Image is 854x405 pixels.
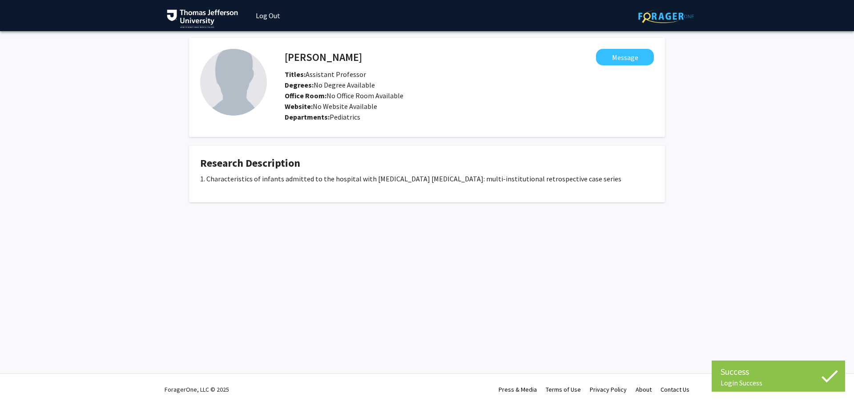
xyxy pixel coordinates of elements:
img: Profile Picture [200,49,267,116]
a: About [636,385,652,393]
b: Office Room: [285,91,326,100]
a: Press & Media [499,385,537,393]
img: ForagerOne Logo [638,9,694,23]
button: Message Adil Solaiman [596,49,654,65]
div: Login Success [721,378,836,387]
span: No Degree Available [285,80,375,89]
span: Pediatrics [330,112,360,121]
a: Contact Us [661,385,689,393]
a: Privacy Policy [590,385,627,393]
span: Assistant Professor [285,70,366,79]
span: No Website Available [285,102,377,111]
b: Website: [285,102,313,111]
b: Degrees: [285,80,314,89]
b: Titles: [285,70,306,79]
div: ForagerOne, LLC © 2025 [165,374,229,405]
span: No Office Room Available [285,91,403,100]
img: Thomas Jefferson University Logo [167,9,238,28]
p: 1. Characteristics of infants admitted to the hospital with [MEDICAL_DATA] [MEDICAL_DATA]: multi-... [200,173,654,184]
div: Success [721,365,836,378]
h4: [PERSON_NAME] [285,49,362,65]
a: Terms of Use [546,385,581,393]
b: Departments: [285,112,330,121]
h4: Research Description [200,157,654,170]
